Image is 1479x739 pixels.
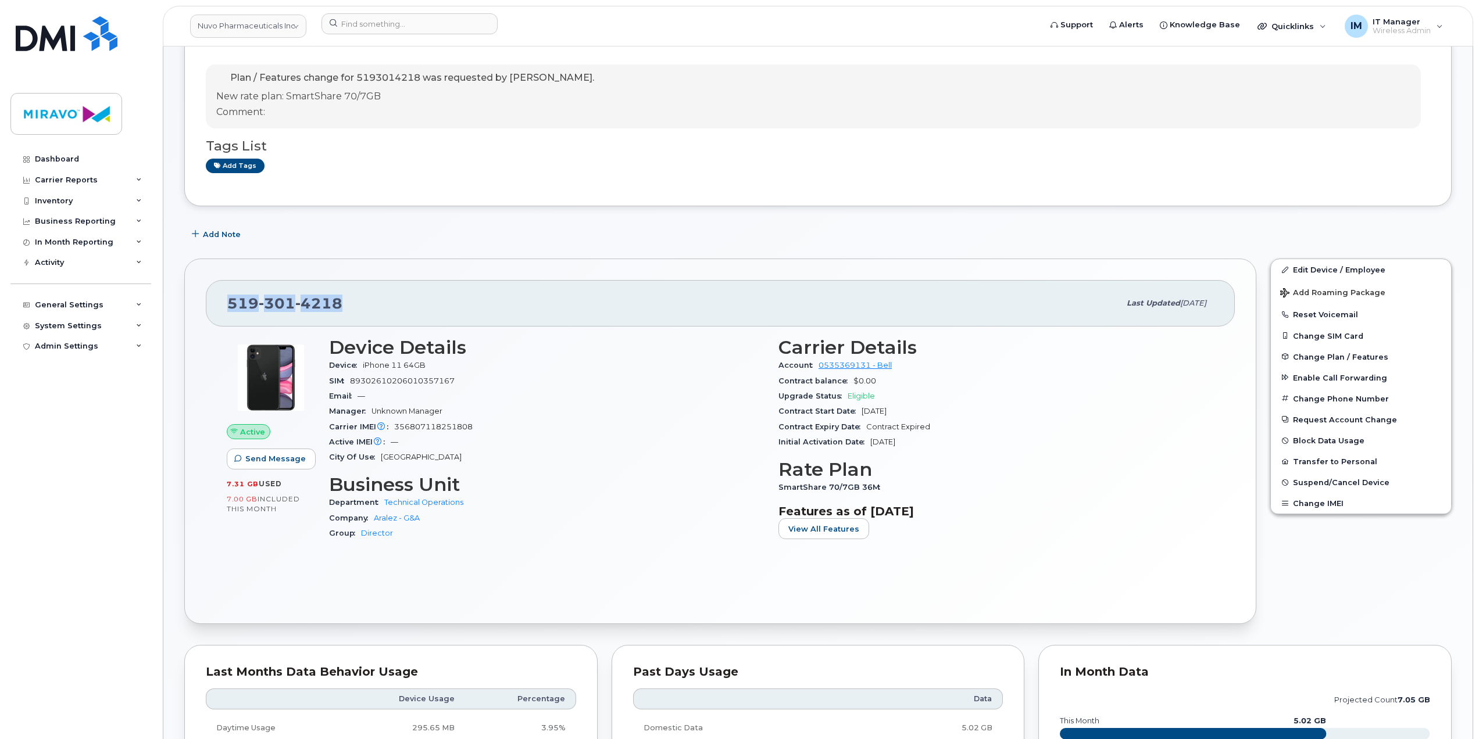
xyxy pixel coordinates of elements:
span: Department [329,498,384,507]
span: 519 [227,295,342,312]
span: IM [1351,19,1362,33]
button: Add Note [184,224,251,245]
span: Contract Start Date [778,407,862,415]
span: — [358,392,365,400]
th: Device Usage [342,688,465,709]
a: Edit Device / Employee [1271,259,1451,280]
span: 356807118251808 [394,422,473,431]
span: iPhone 11 64GB [363,361,426,369]
span: [DATE] [870,437,895,446]
span: 7.00 GB [227,495,258,503]
span: [GEOGRAPHIC_DATA] [381,453,462,461]
a: Aralez - G&A [374,514,420,522]
a: Knowledge Base [1152,13,1248,37]
span: Initial Activation Date [778,437,870,446]
span: included this month [227,494,300,514]
h3: Business Unit [329,474,764,495]
span: Account [778,361,819,369]
span: Enable Call Forwarding [1293,373,1387,382]
div: IT Manager [1337,15,1451,38]
span: Contract Expired [866,422,930,431]
span: — [391,437,398,446]
text: this month [1059,716,1099,725]
img: iPhone_11.jpg [236,343,306,412]
span: [DATE] [1180,299,1206,307]
button: Suspend/Cancel Device [1271,472,1451,493]
span: Unknown Manager [371,407,442,415]
span: used [259,479,282,488]
span: 301 [259,295,295,312]
text: 5.02 GB [1294,716,1327,725]
span: Carrier IMEI [329,422,394,431]
h3: Tags List [206,139,1430,153]
button: Send Message [227,449,316,469]
div: Past Days Usage [633,666,1003,678]
button: Change SIM Card [1271,325,1451,346]
span: Eligible [848,392,875,400]
span: SIM [329,376,350,385]
button: Reset Voicemail [1271,304,1451,325]
button: View All Features [778,518,869,539]
span: Company [329,514,374,522]
span: Support [1060,19,1093,31]
span: Device [329,361,363,369]
span: Send Message [245,453,306,464]
span: SmartShare 70/7GB 36M [778,483,886,492]
p: New rate plan: SmartShare 70/7GB [216,90,594,103]
a: Support [1042,13,1101,37]
a: Technical Operations [384,498,463,507]
a: Director [361,529,393,537]
span: Last updated [1127,299,1180,307]
span: Change Plan / Features [1293,352,1388,361]
span: View All Features [788,523,859,534]
button: Enable Call Forwarding [1271,367,1451,388]
tspan: 7.05 GB [1398,695,1430,704]
span: Upgrade Status [778,392,848,400]
span: 7.31 GB [227,480,259,488]
span: Alerts [1119,19,1144,31]
text: projected count [1334,695,1430,704]
div: Last Months Data Behavior Usage [206,666,576,678]
span: Suspend/Cancel Device [1293,478,1389,487]
p: Comment: [216,106,594,119]
span: Add Note [203,229,241,240]
span: City Of Use [329,453,381,461]
span: Active IMEI [329,437,391,446]
span: Wireless Admin [1373,26,1431,35]
button: Change Phone Number [1271,388,1451,409]
button: Add Roaming Package [1271,280,1451,304]
span: Group [329,529,361,537]
button: Request Account Change [1271,409,1451,430]
h3: Features as of [DATE] [778,504,1214,518]
span: Manager [329,407,371,415]
button: Change Plan / Features [1271,346,1451,367]
input: Find something... [321,13,498,34]
div: In Month Data [1060,666,1430,678]
span: Email [329,392,358,400]
span: Contract balance [778,376,853,385]
span: Add Roaming Package [1280,288,1385,299]
span: [DATE] [862,407,887,415]
h3: Carrier Details [778,337,1214,358]
th: Data [841,688,1003,709]
span: $0.00 [853,376,876,385]
span: Contract Expiry Date [778,422,866,431]
th: Percentage [465,688,576,709]
div: Quicklinks [1249,15,1334,38]
span: 4218 [295,295,342,312]
span: Knowledge Base [1170,19,1240,31]
button: Change IMEI [1271,493,1451,514]
span: Active [240,426,265,437]
span: Quicklinks [1271,21,1314,31]
a: Alerts [1101,13,1152,37]
span: IT Manager [1373,17,1431,26]
h3: Device Details [329,337,764,358]
span: 89302610206010357167 [350,376,455,385]
a: Nuvo Pharmaceuticals Inc. [190,15,306,38]
button: Transfer to Personal [1271,451,1451,472]
a: 0535369131 - Bell [819,361,892,369]
button: Block Data Usage [1271,430,1451,451]
h3: Rate Plan [778,459,1214,480]
a: Add tags [206,159,265,173]
span: Plan / Features change for 5193014218 was requested by [PERSON_NAME]. [230,72,594,83]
